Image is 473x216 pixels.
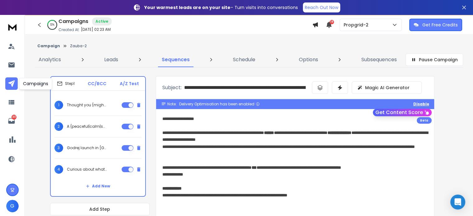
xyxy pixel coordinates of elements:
[344,22,371,28] p: Propgrid-2
[67,145,107,150] p: Godrej launch in [GEOGRAPHIC_DATA] —{want|would you like|interested} to take a look? {{firstName}...
[100,52,122,67] a: Leads
[81,180,115,192] button: Add New
[158,52,193,67] a: Sequences
[167,102,177,107] span: Note:
[162,84,182,91] p: Subject:
[373,109,432,116] button: Get Content Score
[5,115,18,127] a: 49
[295,52,322,67] a: Options
[162,56,190,63] p: Sequences
[81,27,111,32] p: [DATE] 02:23 AM
[12,115,16,120] p: 49
[88,80,106,87] p: CC/BCC
[365,85,410,91] p: Magic AI Generator
[35,52,65,67] a: Analytics
[50,203,150,215] button: Add Step
[70,44,87,48] p: Zauba-2
[330,20,334,24] span: 19
[305,4,338,11] p: Reach Out Now
[6,21,19,33] img: logo
[413,102,429,107] button: Disable
[39,56,61,63] p: Analytics
[144,4,298,11] p: – Turn visits into conversations
[417,117,432,124] div: Beta
[58,27,80,32] p: Created At:
[422,22,458,28] p: Get Free Credits
[92,17,112,25] div: Active
[67,167,107,172] p: Curious about what’s next from [GEOGRAPHIC_DATA] in [GEOGRAPHIC_DATA]? {{firstName}} ji
[352,81,422,94] button: Magic AI Generator
[37,44,60,48] button: Campaign
[299,56,318,63] p: Options
[67,124,107,129] p: A {peaceful|calm|serene} new location in [GEOGRAPHIC_DATA], {{firstName}} ji
[50,76,146,197] li: Step1CC/BCCA/Z Test1Thought you {might be interested|could find this interesting|may like this}, ...
[54,122,63,131] span: 2
[6,200,19,212] button: G
[67,103,107,108] p: Thought you {might be interested|could find this interesting|may like this}, {{firstName}} ji
[406,53,463,66] button: Pause Campaign
[179,102,260,107] div: Delivery Optimisation has been enabled
[233,56,255,63] p: Schedule
[450,195,465,209] div: Open Intercom Messenger
[104,56,118,63] p: Leads
[19,78,52,90] div: Campaigns
[229,52,259,67] a: Schedule
[54,144,63,152] span: 3
[54,165,63,174] span: 4
[120,80,139,87] p: A/Z Test
[144,4,230,11] strong: Your warmest leads are on your site
[303,2,340,12] a: Reach Out Now
[358,52,401,67] a: Subsequences
[50,23,54,27] p: 32 %
[361,56,397,63] p: Subsequences
[57,81,75,86] div: Step 1
[58,18,88,25] h1: Campaigns
[409,19,462,31] button: Get Free Credits
[54,101,63,109] span: 1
